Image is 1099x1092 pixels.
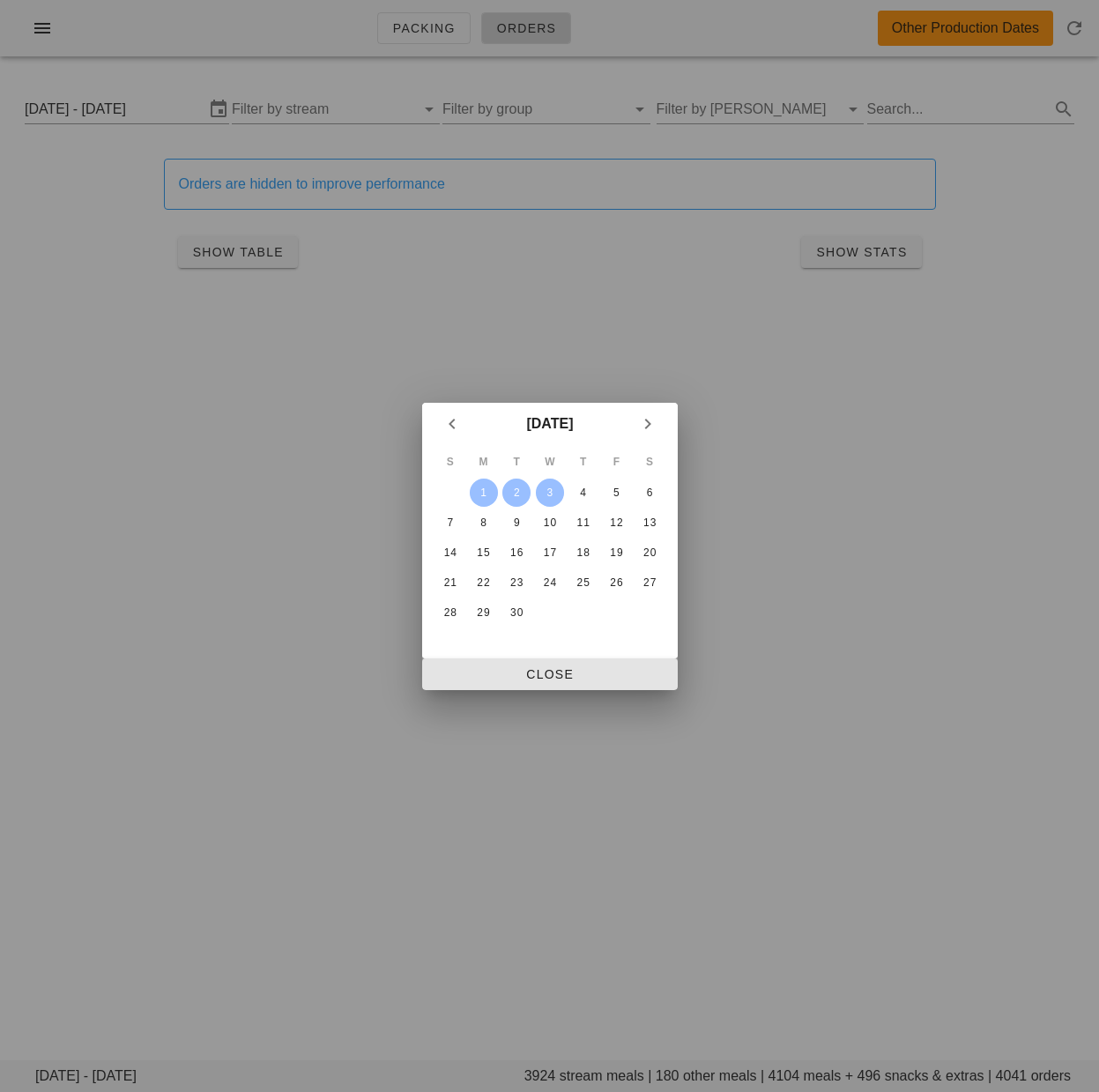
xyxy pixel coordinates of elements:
th: S [434,447,466,477]
button: 2 [502,479,531,507]
button: Previous month [436,408,468,440]
div: 11 [568,516,597,529]
div: 7 [435,516,464,529]
div: 24 [535,576,563,589]
div: 23 [502,576,531,589]
button: 10 [535,509,563,537]
div: 15 [469,546,497,559]
th: S [634,447,665,477]
button: 1 [469,479,497,507]
button: 7 [435,509,464,537]
div: 1 [469,487,497,499]
div: 9 [502,516,531,529]
div: 12 [602,516,630,529]
div: 22 [469,576,497,589]
div: 8 [469,516,497,529]
div: 18 [568,546,597,559]
button: 27 [635,568,664,597]
button: 11 [568,509,597,537]
button: 20 [635,539,664,567]
div: 28 [435,606,464,619]
div: 10 [535,516,563,529]
div: 5 [602,487,630,499]
div: 6 [635,487,664,499]
button: 9 [502,509,531,537]
button: 5 [602,479,630,507]
button: 14 [435,539,464,567]
button: 6 [635,479,664,507]
div: 13 [635,516,664,529]
th: F [600,447,632,477]
button: 26 [602,568,630,597]
button: 3 [535,479,563,507]
button: 30 [502,598,531,627]
button: 22 [469,568,497,597]
button: 17 [535,539,563,567]
button: 28 [435,598,464,627]
button: 8 [469,509,497,537]
div: 3 [535,487,563,499]
div: 30 [502,606,531,619]
button: 12 [602,509,630,537]
button: 19 [602,539,630,567]
div: 17 [535,546,563,559]
div: 26 [602,576,630,589]
button: 15 [469,539,497,567]
button: 24 [535,568,563,597]
span: Close [436,667,664,681]
div: 14 [435,546,464,559]
div: 16 [502,546,531,559]
button: 29 [469,598,497,627]
div: 2 [502,487,531,499]
button: 13 [635,509,664,537]
div: 27 [635,576,664,589]
div: 25 [568,576,597,589]
th: T [567,447,598,477]
th: M [467,447,499,477]
button: 21 [435,568,464,597]
th: W [534,447,566,477]
button: 16 [502,539,531,567]
button: 4 [568,479,597,507]
div: 4 [568,487,597,499]
button: 25 [568,568,597,597]
button: [DATE] [519,406,580,442]
button: Next month [632,408,664,440]
div: 19 [602,546,630,559]
div: 20 [635,546,664,559]
button: 18 [568,539,597,567]
button: Close [422,658,678,690]
div: 21 [435,576,464,589]
div: 29 [469,606,497,619]
button: 23 [502,568,531,597]
th: T [501,447,532,477]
